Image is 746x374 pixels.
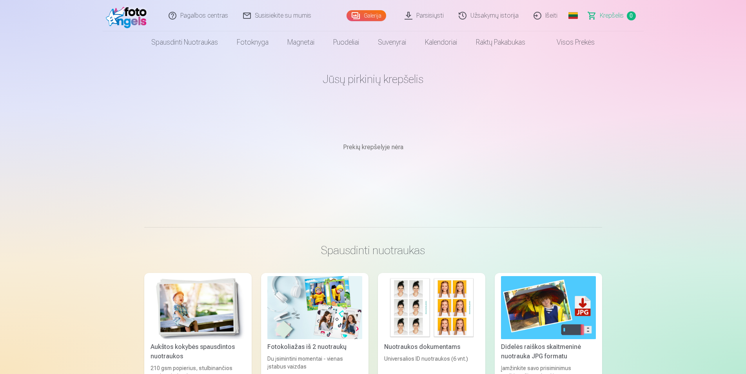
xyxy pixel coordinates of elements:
h3: Spausdinti nuotraukas [151,243,596,257]
div: Didelės raiškos skaitmeninė nuotrauka JPG formatu [498,342,599,361]
div: Aukštos kokybės spausdintos nuotraukos [147,342,249,361]
img: Aukštos kokybės spausdintos nuotraukos [151,276,245,339]
a: Magnetai [278,31,324,53]
a: Fotoknyga [227,31,278,53]
a: Visos prekės [535,31,604,53]
div: Fotokoliažas iš 2 nuotraukų [264,342,365,352]
div: Nuotraukos dokumentams [381,342,482,352]
img: Didelės raiškos skaitmeninė nuotrauka JPG formatu [501,276,596,339]
img: Fotokoliažas iš 2 nuotraukų [267,276,362,339]
a: Kalendoriai [416,31,466,53]
img: Nuotraukos dokumentams [384,276,479,339]
h1: Jūsų pirkinių krepšelis [144,72,602,86]
a: Galerija [347,10,386,21]
a: Raktų pakabukas [466,31,535,53]
a: Spausdinti nuotraukas [142,31,227,53]
span: 0 [627,11,636,20]
p: Prekių krepšelyje nėra [144,143,602,152]
a: Suvenyrai [368,31,416,53]
span: Krepšelis [600,11,624,20]
img: /fa2 [106,3,151,28]
a: Puodeliai [324,31,368,53]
